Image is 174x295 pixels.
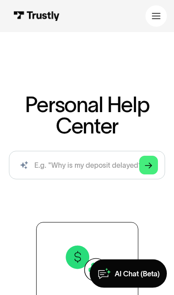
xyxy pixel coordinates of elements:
h1: Personal Help Center [9,94,165,137]
form: Search [9,151,165,179]
div: AI Chat (Beta) [115,269,160,279]
a: AI Chat (Beta) [90,259,167,288]
input: search [9,151,165,179]
img: Trustly Logo [13,11,60,21]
